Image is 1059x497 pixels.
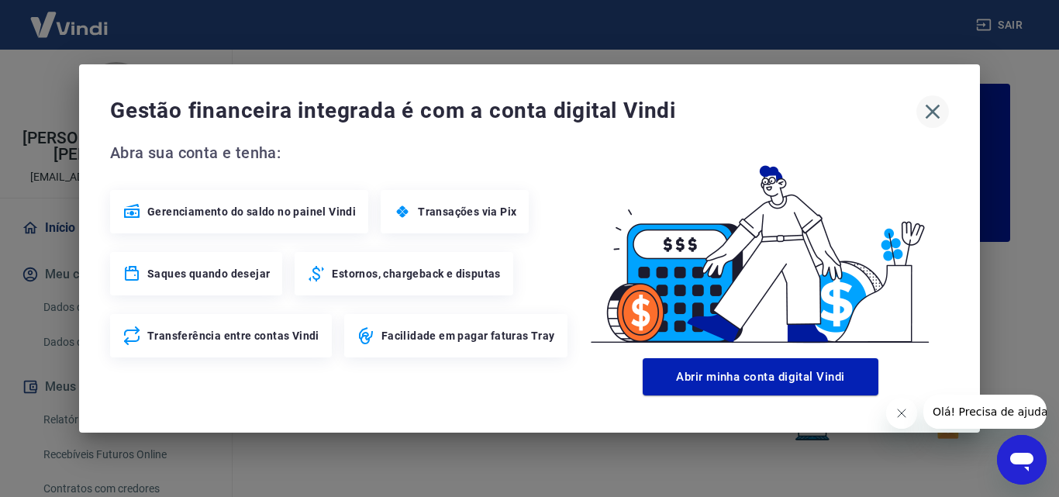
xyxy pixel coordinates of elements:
span: Gestão financeira integrada é com a conta digital Vindi [110,95,916,126]
span: Facilidade em pagar faturas Tray [381,328,555,343]
span: Abra sua conta e tenha: [110,140,572,165]
span: Saques quando desejar [147,266,270,281]
iframe: Fechar mensagem [886,398,917,429]
iframe: Mensagem da empresa [923,395,1047,429]
img: Good Billing [572,140,949,352]
span: Olá! Precisa de ajuda? [9,11,130,23]
iframe: Botão para abrir a janela de mensagens [997,435,1047,485]
span: Gerenciamento do saldo no painel Vindi [147,204,356,219]
span: Estornos, chargeback e disputas [332,266,500,281]
button: Abrir minha conta digital Vindi [643,358,878,395]
span: Transferência entre contas Vindi [147,328,319,343]
span: Transações via Pix [418,204,516,219]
